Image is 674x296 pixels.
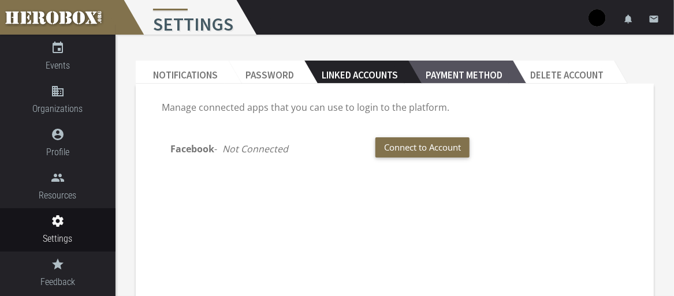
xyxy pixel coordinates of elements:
[623,14,634,24] i: notifications
[649,14,659,24] i: email
[408,61,513,84] h2: Payment Method
[170,143,214,155] b: Facebook
[513,61,614,84] h2: Delete Account
[222,143,288,155] span: Not Connected
[51,214,65,228] i: settings
[170,140,288,158] p: -
[162,101,507,114] p: Manage connected apps that you can use to login to the platform.
[304,61,408,84] h2: Linked Accounts
[136,61,228,84] h2: Notifications
[228,61,304,84] h2: Password
[375,137,470,158] a: Connect to Account
[589,9,606,27] img: user-image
